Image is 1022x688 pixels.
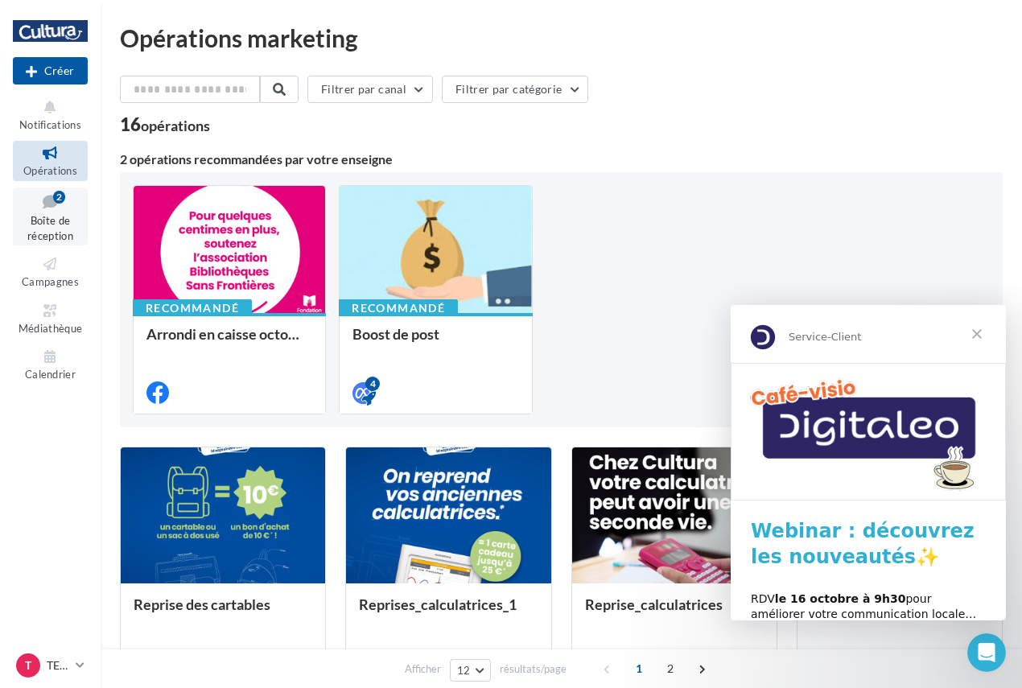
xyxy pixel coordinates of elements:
span: Calendrier [25,368,76,381]
button: Créer [13,57,88,84]
div: 16 [120,116,210,134]
a: Opérations [13,141,88,180]
span: Notifications [19,118,81,131]
span: Campagnes [22,275,79,288]
div: Reprise_calculatrices [585,596,764,628]
span: 2 [657,656,683,682]
div: 4 [365,377,380,391]
iframe: Intercom live chat [967,633,1006,672]
b: le 16 octobre à 9h30 [44,287,175,300]
a: T TERVILLE [13,650,88,681]
div: Opérations marketing [120,26,1003,50]
a: Médiathèque [13,299,88,338]
div: Reprise des cartables [134,596,312,628]
div: Boost de post [352,326,518,358]
span: Médiathèque [19,322,83,335]
button: Filtrer par canal [307,76,433,103]
iframe: Intercom live chat message [731,305,1006,620]
button: Filtrer par catégorie [442,76,588,103]
a: Campagnes [13,252,88,291]
div: Arrondi en caisse octobre [146,326,312,358]
span: 1 [626,656,652,682]
div: 2 opérations recommandées par votre enseigne [120,153,1003,166]
span: 12 [457,664,471,677]
div: 2 [53,191,65,204]
a: Boîte de réception2 [13,187,88,246]
span: Boîte de réception [27,214,73,242]
button: Notifications [13,95,88,134]
div: Recommandé [133,299,252,317]
div: Reprises_calculatrices_1 [359,596,538,628]
p: TERVILLE [47,657,69,674]
div: Recommandé [339,299,458,317]
span: Afficher [405,661,441,677]
span: Opérations [23,164,77,177]
div: Nouvelle campagne [13,57,88,84]
span: résultats/page [500,661,567,677]
div: RDV pour améliorer votre communication locale… et attirer plus de clients ! [20,286,255,334]
span: T [25,657,31,674]
a: Calendrier [13,344,88,384]
div: opérations [141,118,210,133]
button: 12 [450,659,491,682]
